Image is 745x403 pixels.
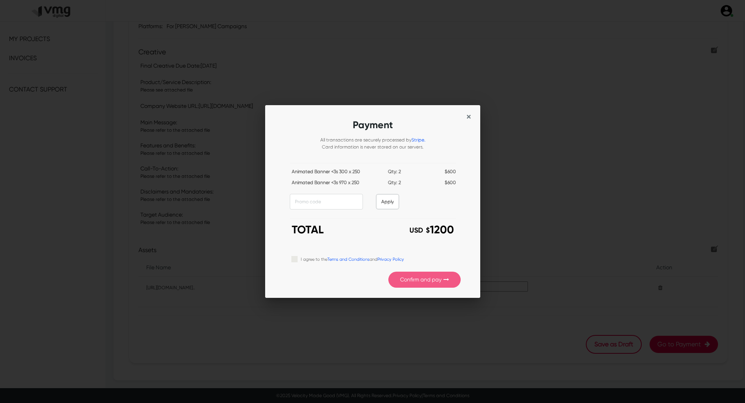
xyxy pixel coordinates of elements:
span: USD [409,226,423,235]
div: 600 [415,179,456,190]
span: × [467,111,471,122]
div: Qty: 2 [373,168,415,179]
h3: 1200 [379,223,454,236]
input: Promo code [289,193,363,209]
a: Stripe. [411,137,425,142]
div: 600 [415,168,456,179]
span: $ [444,168,447,174]
a: Privacy Policy [377,257,404,262]
div: Animated Banner <3s 300 x 250 [291,168,373,179]
div: Qty: 2 [373,179,415,190]
div: Animated Banner <3s 970 x 250 [291,179,373,190]
button: Apply [375,193,399,209]
button: Close [467,112,471,122]
label: I agree to the and [301,254,404,263]
a: Terms and Conditions [327,257,370,262]
div: All transactions are securely processed by Card information is never stored on our servers. [289,136,456,158]
button: Confirm and pay [388,272,461,288]
span: $ [444,179,447,185]
h3: TOTAL [291,223,367,236]
span: $ [425,226,429,235]
h2: Payment [289,118,456,136]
